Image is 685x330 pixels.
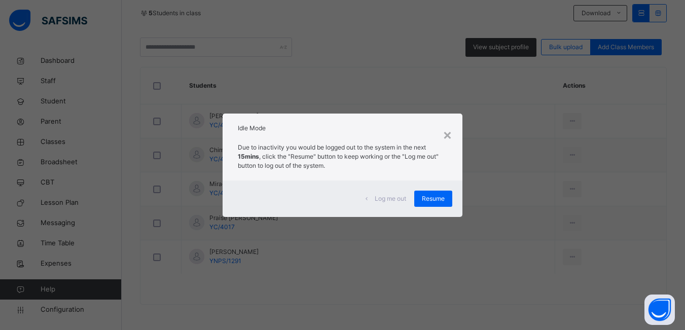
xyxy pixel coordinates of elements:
span: Resume [422,194,445,203]
h2: Idle Mode [238,124,447,133]
div: × [443,124,452,145]
button: Open asap [644,295,675,325]
span: Log me out [375,194,406,203]
strong: 15mins [238,153,259,160]
p: Due to inactivity you would be logged out to the system in the next , click the "Resume" button t... [238,143,447,170]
